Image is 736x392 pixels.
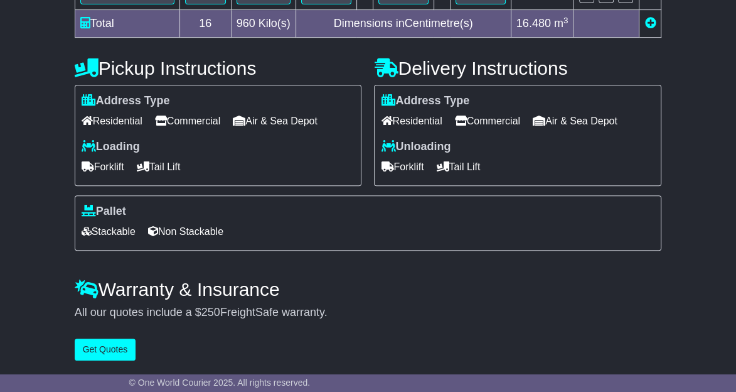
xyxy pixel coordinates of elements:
span: Commercial [155,111,220,131]
span: Non Stackable [148,222,223,241]
td: Total [75,10,179,38]
h4: Warranty & Insurance [75,279,662,300]
span: Residential [381,111,442,131]
span: Air & Sea Depot [533,111,617,131]
sup: 3 [563,16,568,25]
span: Tail Lift [137,157,181,177]
span: Air & Sea Depot [233,111,317,131]
button: Get Quotes [75,339,136,361]
a: Add new item [644,17,656,30]
span: Stackable [82,222,136,241]
span: Forklift [381,157,424,177]
h4: Delivery Instructions [374,58,661,79]
label: Loading [82,140,140,154]
span: 960 [237,17,255,30]
span: Tail Lift [436,157,480,177]
label: Pallet [82,205,126,219]
td: Kilo(s) [231,10,296,38]
span: 250 [201,306,220,318]
label: Unloading [381,140,451,154]
h4: Pickup Instructions [75,58,362,79]
td: 16 [179,10,231,38]
span: © One World Courier 2025. All rights reserved. [129,378,311,388]
span: m [554,17,568,30]
div: All our quotes include a $ FreightSafe warranty. [75,306,662,320]
span: Residential [82,111,142,131]
span: Commercial [455,111,520,131]
label: Address Type [381,94,469,108]
span: 16.480 [516,17,551,30]
span: Forklift [82,157,124,177]
td: Dimensions in Centimetre(s) [296,10,511,38]
label: Address Type [82,94,170,108]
